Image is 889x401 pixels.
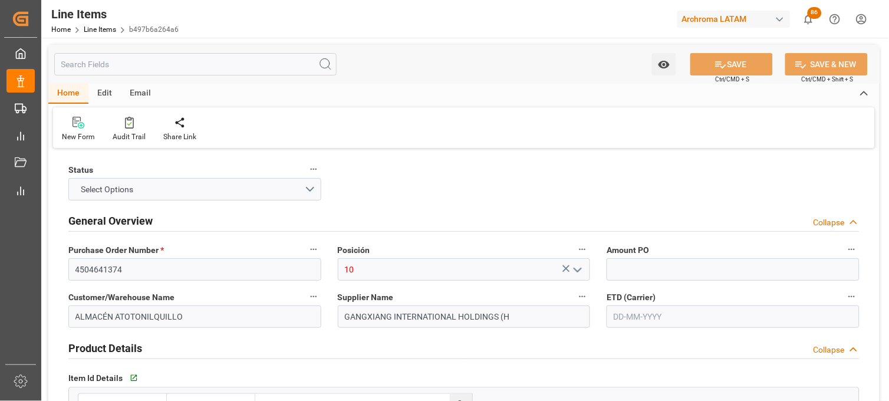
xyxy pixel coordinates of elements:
[75,183,140,196] span: Select Options
[568,261,586,279] button: open menu
[575,242,590,257] button: Posición
[68,372,123,384] span: Item Id Details
[808,7,822,19] span: 86
[62,132,95,142] div: New Form
[575,289,590,304] button: Supplier Name
[306,289,321,304] button: Customer/Warehouse Name
[844,289,860,304] button: ETD (Carrier)
[68,178,321,200] button: open menu
[607,291,656,304] span: ETD (Carrier)
[68,213,153,229] h2: General Overview
[795,6,822,32] button: show 86 new notifications
[68,340,142,356] h2: Product Details
[338,244,370,257] span: Posición
[54,53,337,75] input: Search Fields
[814,344,845,356] div: Collapse
[844,242,860,257] button: Amount PO
[716,75,750,84] span: Ctrl/CMD + S
[690,53,773,75] button: SAVE
[113,132,146,142] div: Audit Trail
[68,291,174,304] span: Customer/Warehouse Name
[814,216,845,229] div: Collapse
[88,84,121,104] div: Edit
[68,244,164,257] span: Purchase Order Number
[802,75,854,84] span: Ctrl/CMD + Shift + S
[48,84,88,104] div: Home
[68,164,93,176] span: Status
[338,291,394,304] span: Supplier Name
[677,11,791,28] div: Archroma LATAM
[822,6,848,32] button: Help Center
[84,25,116,34] a: Line Items
[121,84,160,104] div: Email
[338,258,591,281] input: Type to search/select
[51,25,71,34] a: Home
[306,162,321,177] button: Status
[607,305,860,328] input: DD-MM-YYYY
[652,53,676,75] button: open menu
[163,132,196,142] div: Share Link
[607,244,649,257] span: Amount PO
[785,53,868,75] button: SAVE & NEW
[51,5,179,23] div: Line Items
[306,242,321,257] button: Purchase Order Number *
[677,8,795,30] button: Archroma LATAM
